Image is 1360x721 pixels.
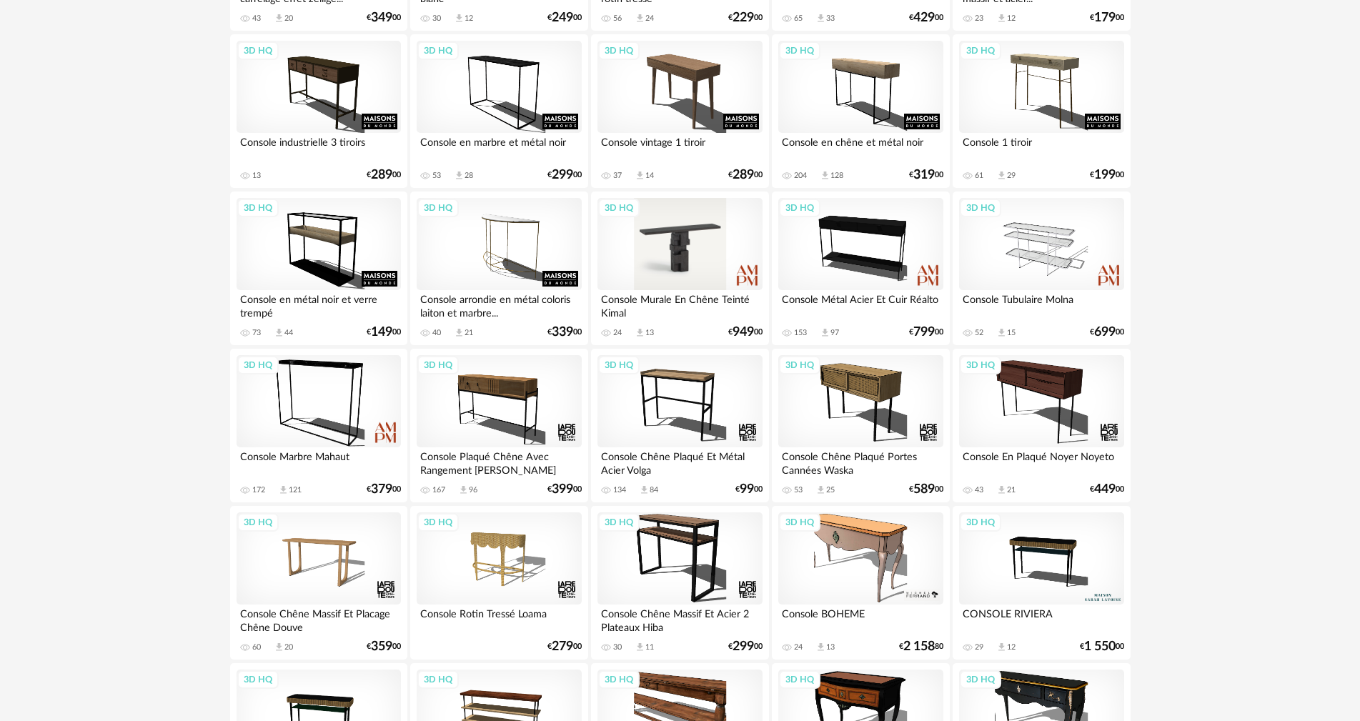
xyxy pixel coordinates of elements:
[432,171,441,181] div: 53
[953,34,1130,189] a: 3D HQ Console 1 tiroir 61 Download icon 29 €19900
[733,642,754,652] span: 299
[830,171,843,181] div: 128
[996,484,1007,495] span: Download icon
[635,13,645,24] span: Download icon
[772,349,949,503] a: 3D HQ Console Chêne Plaqué Portes Cannées Waska 53 Download icon 25 €58900
[639,484,650,495] span: Download icon
[252,485,265,495] div: 172
[820,327,830,338] span: Download icon
[772,192,949,346] a: 3D HQ Console Métal Acier Et Cuir Réalto 153 Download icon 97 €79900
[953,506,1130,660] a: 3D HQ CONSOLE RIVIERA 29 Download icon 12 €1 55000
[230,506,407,660] a: 3D HQ Console Chêne Massif Et Placage Chêne Douve 60 Download icon 20 €35900
[960,356,1001,374] div: 3D HQ
[367,484,401,494] div: € 00
[454,327,465,338] span: Download icon
[635,642,645,652] span: Download icon
[371,13,392,23] span: 349
[1090,484,1124,494] div: € 00
[465,171,473,181] div: 28
[794,14,803,24] div: 65
[591,34,768,189] a: 3D HQ Console vintage 1 tiroir 37 Download icon 14 €28900
[613,328,622,338] div: 24
[410,192,587,346] a: 3D HQ Console arrondie en métal coloris laiton et marbre... 40 Download icon 21 €33900
[417,356,459,374] div: 3D HQ
[794,485,803,495] div: 53
[975,14,983,24] div: 23
[1090,170,1124,180] div: € 00
[826,14,835,24] div: 33
[591,506,768,660] a: 3D HQ Console Chêne Massif Et Acier 2 Plateaux Hiba 30 Download icon 11 €29900
[417,199,459,217] div: 3D HQ
[289,485,302,495] div: 121
[371,327,392,337] span: 149
[598,41,640,60] div: 3D HQ
[975,328,983,338] div: 52
[913,327,935,337] span: 799
[635,327,645,338] span: Download icon
[909,13,943,23] div: € 00
[274,642,284,652] span: Download icon
[552,170,573,180] span: 299
[417,670,459,689] div: 3D HQ
[552,484,573,494] span: 399
[417,447,581,476] div: Console Plaqué Chêne Avec Rangement [PERSON_NAME]
[959,447,1123,476] div: Console En Plaqué Noyer Noyeto
[552,327,573,337] span: 339
[613,642,622,652] div: 30
[410,349,587,503] a: 3D HQ Console Plaqué Chêne Avec Rangement [PERSON_NAME] 167 Download icon 96 €39900
[367,13,401,23] div: € 00
[417,605,581,633] div: Console Rotin Tressé Loama
[794,171,807,181] div: 204
[1090,327,1124,337] div: € 00
[953,192,1130,346] a: 3D HQ Console Tubulaire Molna 52 Download icon 15 €69900
[909,170,943,180] div: € 00
[778,447,943,476] div: Console Chêne Plaqué Portes Cannées Waska
[1084,642,1116,652] span: 1 550
[953,349,1130,503] a: 3D HQ Console En Plaqué Noyer Noyeto 43 Download icon 21 €44900
[252,14,261,24] div: 43
[547,327,582,337] div: € 00
[237,133,401,161] div: Console industrielle 3 tiroirs
[996,170,1007,181] span: Download icon
[613,485,626,495] div: 134
[1094,13,1116,23] span: 179
[975,642,983,652] div: 29
[975,485,983,495] div: 43
[284,328,293,338] div: 44
[733,170,754,180] span: 289
[909,484,943,494] div: € 00
[794,328,807,338] div: 153
[237,605,401,633] div: Console Chêne Massif Et Placage Chêne Douve
[230,192,407,346] a: 3D HQ Console en métal noir et verre trempé 73 Download icon 44 €14900
[417,290,581,319] div: Console arrondie en métal coloris laiton et marbre...
[598,670,640,689] div: 3D HQ
[728,642,763,652] div: € 00
[547,642,582,652] div: € 00
[913,484,935,494] span: 589
[772,34,949,189] a: 3D HQ Console en chêne et métal noir 204 Download icon 128 €31900
[975,171,983,181] div: 61
[960,41,1001,60] div: 3D HQ
[597,290,762,319] div: Console Murale En Chêne Teinté Kimal
[645,14,654,24] div: 24
[237,199,279,217] div: 3D HQ
[815,484,826,495] span: Download icon
[820,170,830,181] span: Download icon
[815,13,826,24] span: Download icon
[371,642,392,652] span: 359
[830,328,839,338] div: 97
[826,642,835,652] div: 13
[645,642,654,652] div: 11
[959,133,1123,161] div: Console 1 tiroir
[779,41,820,60] div: 3D HQ
[740,484,754,494] span: 99
[432,14,441,24] div: 30
[735,484,763,494] div: € 00
[779,199,820,217] div: 3D HQ
[1007,328,1016,338] div: 15
[252,171,261,181] div: 13
[284,14,293,24] div: 20
[779,513,820,532] div: 3D HQ
[1007,171,1016,181] div: 29
[779,670,820,689] div: 3D HQ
